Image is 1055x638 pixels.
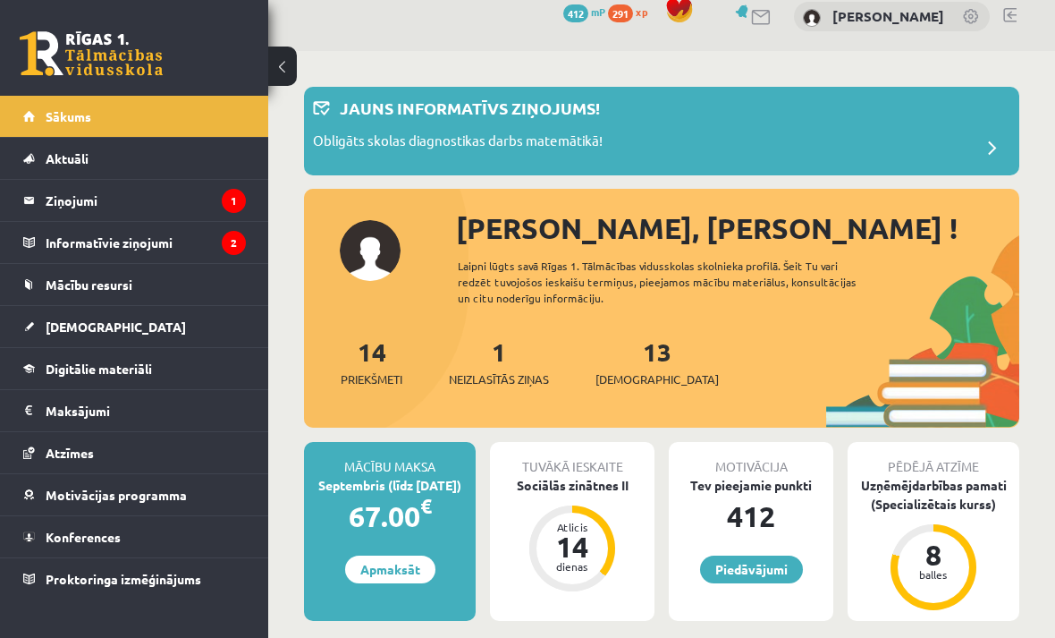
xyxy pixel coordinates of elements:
[46,108,91,124] span: Sākums
[341,370,402,388] span: Priekšmeti
[595,336,719,388] a: 13[DEMOGRAPHIC_DATA]
[23,306,246,347] a: [DEMOGRAPHIC_DATA]
[456,207,1019,250] div: [PERSON_NAME], [PERSON_NAME] !
[545,532,599,561] div: 14
[832,7,944,25] a: [PERSON_NAME]
[222,189,246,213] i: 1
[46,445,94,461] span: Atzīmes
[340,96,600,120] p: Jauns informatīvs ziņojums!
[23,96,246,137] a: Sākums
[46,276,132,293] span: Mācību resursi
[595,370,719,388] span: [DEMOGRAPHIC_DATA]
[46,529,121,545] span: Konferences
[608,4,633,22] span: 291
[563,4,605,19] a: 412 mP
[700,556,803,583] a: Piedāvājumi
[591,4,605,19] span: mP
[907,569,960,580] div: balles
[848,442,1019,476] div: Pēdējā atzīme
[345,556,435,583] a: Apmaksāt
[20,31,163,76] a: Rīgas 1. Tālmācības vidusskola
[46,361,152,377] span: Digitālie materiāli
[420,493,432,519] span: €
[23,264,246,305] a: Mācību resursi
[608,4,656,19] a: 291 xp
[636,4,647,19] span: xp
[46,487,187,503] span: Motivācijas programma
[449,370,549,388] span: Neizlasītās ziņas
[458,258,887,306] div: Laipni lūgts savā Rīgas 1. Tālmācības vidusskolas skolnieka profilā. Šeit Tu vari redzēt tuvojošo...
[490,476,654,594] a: Sociālās zinātnes II Atlicis 14 dienas
[563,4,588,22] span: 412
[222,231,246,255] i: 2
[313,96,1010,166] a: Jauns informatīvs ziņojums! Obligāts skolas diagnostikas darbs matemātikā!
[23,348,246,389] a: Digitālie materiāli
[449,336,549,388] a: 1Neizlasītās ziņas
[848,476,1019,514] div: Uzņēmējdarbības pamati (Specializētais kurss)
[848,476,1019,613] a: Uzņēmējdarbības pamati (Specializētais kurss) 8 balles
[545,561,599,572] div: dienas
[23,180,246,221] a: Ziņojumi1
[313,131,603,156] p: Obligāts skolas diagnostikas darbs matemātikā!
[23,516,246,557] a: Konferences
[669,495,833,538] div: 412
[23,558,246,600] a: Proktoringa izmēģinājums
[46,571,201,587] span: Proktoringa izmēģinājums
[669,442,833,476] div: Motivācija
[46,222,246,263] legend: Informatīvie ziņojumi
[907,540,960,569] div: 8
[490,476,654,495] div: Sociālās zinātnes II
[304,476,476,495] div: Septembris (līdz [DATE])
[304,442,476,476] div: Mācību maksa
[23,138,246,179] a: Aktuāli
[23,222,246,263] a: Informatīvie ziņojumi2
[23,432,246,473] a: Atzīmes
[46,390,246,431] legend: Maksājumi
[490,442,654,476] div: Tuvākā ieskaite
[46,319,186,335] span: [DEMOGRAPHIC_DATA]
[545,522,599,532] div: Atlicis
[46,180,246,221] legend: Ziņojumi
[341,336,402,388] a: 14Priekšmeti
[23,474,246,515] a: Motivācijas programma
[23,390,246,431] a: Maksājumi
[669,476,833,495] div: Tev pieejamie punkti
[304,495,476,538] div: 67.00
[803,9,821,27] img: Sofija Starovoitova
[46,150,89,166] span: Aktuāli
